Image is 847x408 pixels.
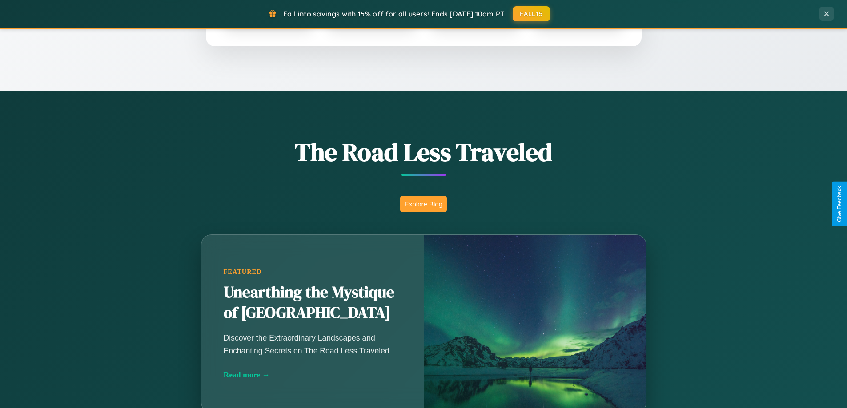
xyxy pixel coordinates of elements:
button: Explore Blog [400,196,447,212]
div: Read more → [224,370,401,380]
span: Fall into savings with 15% off for all users! Ends [DATE] 10am PT. [283,9,506,18]
h1: The Road Less Traveled [157,135,690,169]
h2: Unearthing the Mystique of [GEOGRAPHIC_DATA] [224,282,401,323]
div: Featured [224,268,401,276]
button: FALL15 [513,6,550,21]
div: Give Feedback [836,186,843,222]
p: Discover the Extraordinary Landscapes and Enchanting Secrets on The Road Less Traveled. [224,332,401,357]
